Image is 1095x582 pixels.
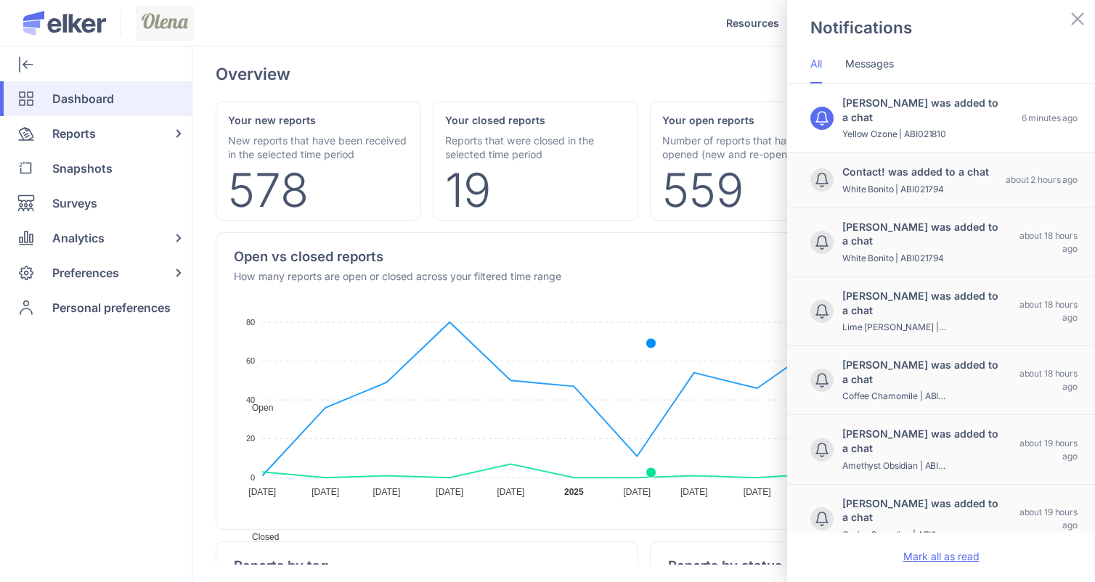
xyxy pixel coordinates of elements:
[845,57,894,71] span: Messages
[810,17,912,38] h4: Notifications
[787,533,1095,579] div: Mark all as read
[1003,298,1078,324] timeago: about 18 hours ago
[842,220,1003,248] div: [PERSON_NAME] was added to a chat
[1003,437,1078,463] timeago: about 19 hours ago
[1003,367,1078,393] timeago: about 18 hours ago
[842,165,989,179] div: Contact! was added to a chat
[842,496,1003,525] div: [PERSON_NAME] was added to a chat
[842,183,947,196] div: White Bonito | ABI021794
[842,390,947,403] div: Coffee Chamomile | ABI021792
[842,321,947,334] div: Lime [PERSON_NAME] | ABI021793
[842,427,1003,455] div: [PERSON_NAME] was added to a chat
[842,128,947,141] div: Yellow Ozone | ABI021810
[1003,506,1078,532] timeago: about 19 hours ago
[842,528,947,541] div: Cerise Carnation | ABI021790
[842,252,947,265] div: White Bonito | ABI021794
[1003,229,1078,255] timeago: about 18 hours ago
[1006,173,1078,187] timeago: about 2 hours ago
[810,57,822,71] span: All
[842,358,1003,386] div: [PERSON_NAME] was added to a chat
[1022,112,1078,125] timeago: 6 minutes ago
[842,96,1005,124] div: [PERSON_NAME] was added to a chat
[842,289,1003,317] div: [PERSON_NAME] was added to a chat
[842,459,947,472] div: Amethyst Obsidian | ABI021791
